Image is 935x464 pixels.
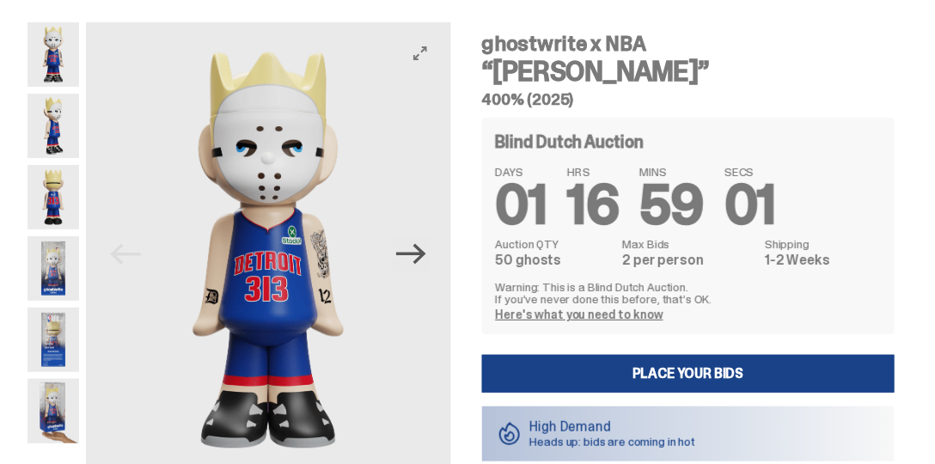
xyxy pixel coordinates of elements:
h3: “[PERSON_NAME]” [482,58,895,85]
img: eminem%20scale.png [27,379,79,443]
span: 01 [724,169,776,241]
img: Copy%20of%20Eminem_NBA_400_3.png [27,94,79,158]
dt: Auction QTY [496,238,613,250]
p: Warning: This is a Blind Dutch Auction. If you’ve never done this before, that’s OK. [496,281,882,305]
span: 01 [496,169,547,241]
a: Place your Bids [482,355,895,393]
span: MINS [639,166,704,178]
span: 16 [567,169,619,241]
span: DAYS [496,166,547,178]
p: Heads up: bids are coming in hot [530,436,696,448]
button: View full-screen [410,43,431,64]
img: Copy%20of%20Eminem_NBA_400_6.png [27,165,79,229]
span: 59 [639,169,704,241]
h5: 400% (2025) [482,92,895,107]
span: HRS [567,166,619,178]
img: Eminem_NBA_400_12.png [27,236,79,301]
a: Here's what you need to know [496,307,663,322]
h4: Blind Dutch Auction [496,133,644,150]
span: SECS [724,166,776,178]
button: Next [393,235,431,273]
h4: ghostwrite x NBA [482,34,895,54]
dd: 50 ghosts [496,253,613,267]
img: Eminem_NBA_400_13.png [27,308,79,372]
dd: 1-2 Weeks [765,253,881,267]
img: Copy%20of%20Eminem_NBA_400_1.png [27,22,79,87]
p: High Demand [530,420,696,434]
dt: Max Bids [622,238,755,250]
dd: 2 per person [622,253,755,267]
dt: Shipping [765,238,881,250]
